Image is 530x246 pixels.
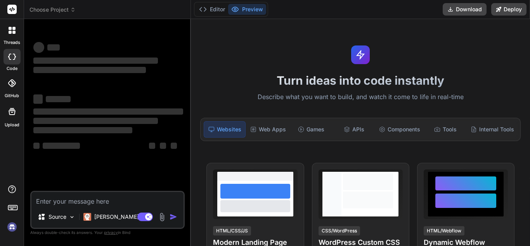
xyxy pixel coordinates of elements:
img: icon [170,213,177,221]
img: Claude 4 Sonnet [83,213,91,221]
button: Deploy [491,3,527,16]
span: ‌ [171,143,177,149]
label: threads [3,39,20,46]
div: CSS/WordPress [319,226,360,236]
label: GitHub [5,92,19,99]
span: ‌ [47,44,60,51]
button: Download [443,3,487,16]
p: [PERSON_NAME] 4 S.. [94,213,152,221]
label: code [7,65,17,72]
button: Preview [228,4,266,15]
div: APIs [333,121,374,138]
div: Web Apps [247,121,289,138]
span: ‌ [33,127,132,133]
span: ‌ [33,58,158,64]
span: ‌ [43,143,80,149]
div: Websites [204,121,246,138]
span: ‌ [33,94,43,104]
label: Upload [5,122,19,128]
p: Always double-check its answers. Your in Bind [30,229,185,236]
div: HTML/CSS/JS [213,226,251,236]
p: Describe what you want to build, and watch it come to life in real-time [196,92,525,102]
h1: Turn ideas into code instantly [196,73,525,87]
span: ‌ [33,118,158,124]
span: ‌ [33,42,44,53]
span: ‌ [33,67,146,73]
div: Components [376,121,423,138]
span: Choose Project [29,6,76,14]
span: ‌ [33,108,183,115]
div: Games [291,121,332,138]
button: Editor [196,4,228,15]
img: attachment [158,213,166,222]
div: Tools [425,121,466,138]
p: Source [48,213,66,221]
div: HTML/Webflow [424,226,464,236]
span: ‌ [46,96,71,102]
img: Pick Models [69,214,75,220]
span: ‌ [160,143,166,149]
span: privacy [104,230,118,235]
span: ‌ [33,143,40,149]
div: Internal Tools [468,121,517,138]
img: signin [5,220,19,234]
span: ‌ [149,143,155,149]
